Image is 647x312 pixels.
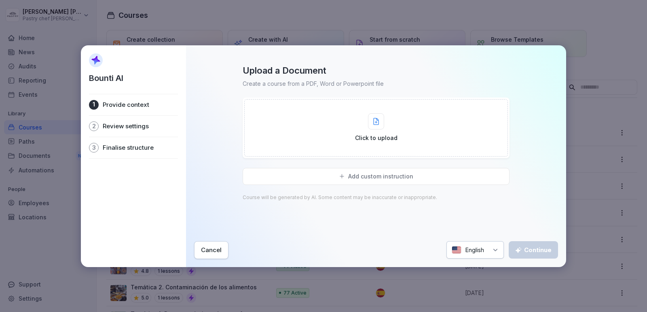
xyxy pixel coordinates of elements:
[194,241,228,259] button: Cancel
[89,72,123,84] p: Bounti AI
[243,79,384,88] p: Create a course from a PDF, Word or Powerpoint file
[509,241,558,259] button: Continue
[355,134,398,142] p: Click to upload
[201,246,222,255] div: Cancel
[103,122,149,130] p: Review settings
[89,100,99,110] div: 1
[348,173,413,180] p: Add custom instruction
[103,101,149,109] p: Provide context
[446,241,504,259] div: English
[89,143,99,153] div: 3
[89,53,103,67] img: AI Sparkle
[89,121,99,131] div: 2
[452,246,461,254] img: us.svg
[515,246,552,255] div: Continue
[243,195,437,200] p: Course will be generated by AI. Some content may be inaccurate or inappropriate.
[103,144,154,152] p: Finalise structure
[243,65,326,76] p: Upload a Document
